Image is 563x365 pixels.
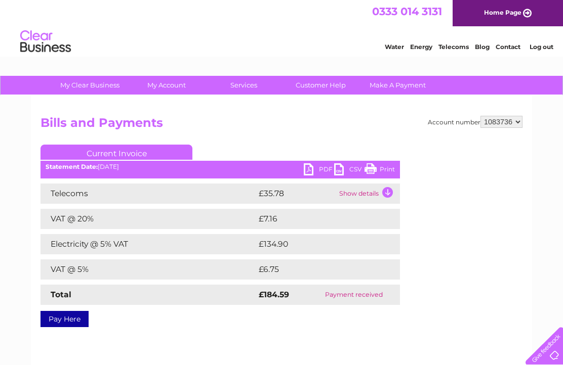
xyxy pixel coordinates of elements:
a: Energy [410,43,432,51]
td: £35.78 [256,184,337,204]
a: PDF [304,163,334,178]
a: Telecoms [438,43,469,51]
img: logo.png [20,26,71,57]
a: My Clear Business [48,76,132,95]
td: Show details [337,184,400,204]
td: £7.16 [256,209,375,229]
a: Make A Payment [356,76,439,95]
td: Payment received [308,285,400,305]
td: VAT @ 5% [41,259,256,280]
a: Contact [496,43,520,51]
td: £134.90 [256,234,382,254]
div: Clear Business is a trading name of Verastar Limited (registered in [GEOGRAPHIC_DATA] No. 3667643... [43,6,521,49]
a: CSV [334,163,365,178]
a: Blog [475,43,490,51]
a: Water [385,43,404,51]
strong: £184.59 [259,290,289,299]
h2: Bills and Payments [41,116,522,135]
a: Services [202,76,286,95]
a: Current Invoice [41,145,192,160]
a: Pay Here [41,311,89,327]
div: [DATE] [41,163,400,170]
td: Electricity @ 5% VAT [41,234,256,254]
a: Log out [530,43,553,51]
a: 0333 014 3131 [372,5,442,18]
div: Account number [428,116,522,128]
a: Print [365,163,395,178]
td: Telecoms [41,184,256,204]
a: My Account [125,76,209,95]
a: Customer Help [279,76,363,95]
td: VAT @ 20% [41,209,256,229]
td: £6.75 [256,259,376,280]
b: Statement Date: [46,163,98,170]
strong: Total [51,290,71,299]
